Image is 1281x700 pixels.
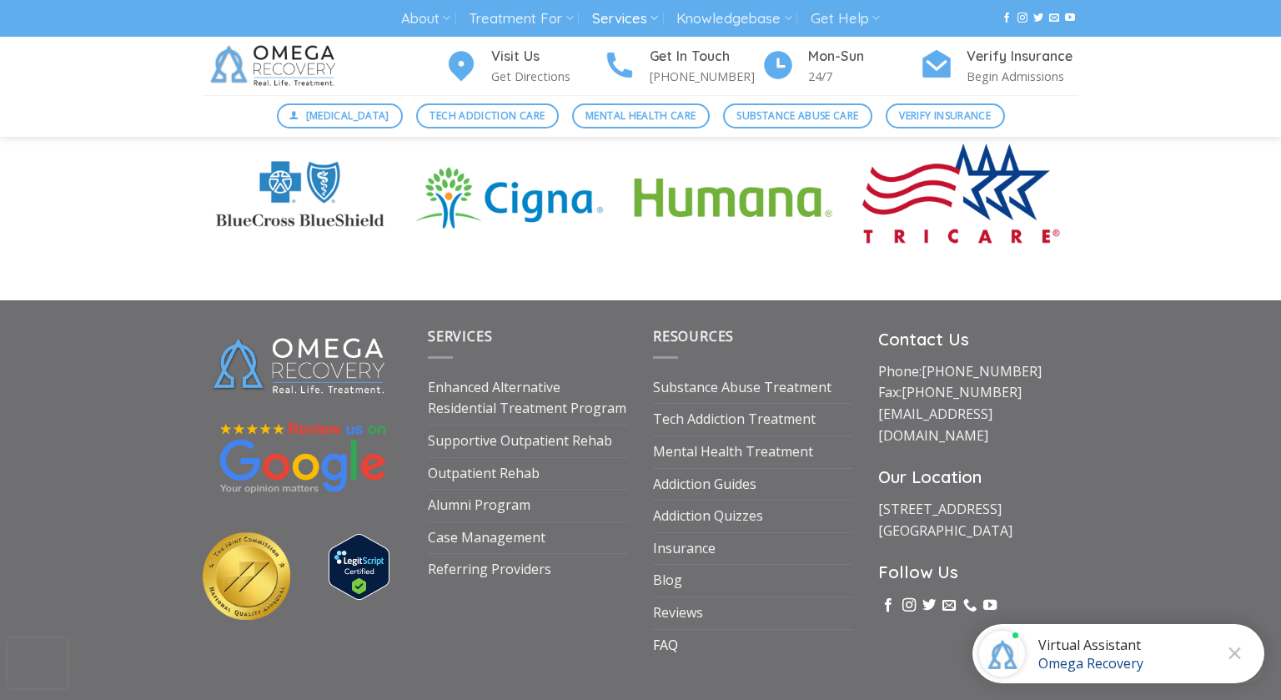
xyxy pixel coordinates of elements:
[963,598,977,613] a: Call us
[1033,13,1043,24] a: Follow on Twitter
[878,405,992,445] a: [EMAIL_ADDRESS][DOMAIN_NAME]
[878,500,1012,540] a: [STREET_ADDRESS][GEOGRAPHIC_DATA]
[428,554,551,586] a: Referring Providers
[428,522,545,554] a: Case Management
[653,469,756,501] a: Addiction Guides
[592,3,658,34] a: Services
[1017,13,1027,24] a: Follow on Instagram
[650,67,761,86] p: [PHONE_NUMBER]
[942,598,956,613] a: Send us an email
[277,103,404,128] a: [MEDICAL_DATA]
[967,46,1078,68] h4: Verify Insurance
[878,559,1078,586] h3: Follow Us
[1049,13,1059,24] a: Send us an email
[8,638,67,688] iframe: reCAPTCHA
[811,3,880,34] a: Get Help
[428,458,540,490] a: Outpatient Rehab
[967,67,1078,86] p: Begin Admissions
[650,46,761,68] h4: Get In Touch
[603,46,761,87] a: Get In Touch [PHONE_NUMBER]
[723,103,872,128] a: Substance Abuse Care
[491,46,603,68] h4: Visit Us
[676,3,791,34] a: Knowledgebase
[653,565,682,597] a: Blog
[428,426,612,457] a: Supportive Outpatient Rehab
[653,327,734,345] span: Resources
[585,108,696,123] span: Mental Health Care
[428,490,530,521] a: Alumni Program
[899,108,991,123] span: Verify Insurance
[808,46,920,68] h4: Mon-Sun
[416,103,559,128] a: Tech Addiction Care
[445,46,603,87] a: Visit Us Get Directions
[329,534,389,600] img: Verify Approval for www.omegarecovery.org
[1002,13,1012,24] a: Follow on Facebook
[430,108,545,123] span: Tech Addiction Care
[882,598,895,613] a: Follow on Facebook
[653,404,816,436] a: Tech Addiction Treatment
[329,556,389,575] a: Verify LegitScript Approval for www.omegarecovery.org
[920,46,1078,87] a: Verify Insurance Begin Admissions
[902,383,1022,401] a: [PHONE_NUMBER]
[428,327,492,345] span: Services
[653,372,831,404] a: Substance Abuse Treatment
[808,67,920,86] p: 24/7
[902,598,916,613] a: Follow on Instagram
[653,501,763,532] a: Addiction Quizzes
[491,67,603,86] p: Get Directions
[886,103,1005,128] a: Verify Insurance
[983,598,997,613] a: Follow on YouTube
[878,329,969,350] strong: Contact Us
[572,103,710,128] a: Mental Health Care
[428,372,628,425] a: Enhanced Alternative Residential Treatment Program
[1065,13,1075,24] a: Follow on YouTube
[878,361,1078,446] p: Phone: Fax:
[306,108,389,123] span: [MEDICAL_DATA]
[203,37,349,95] img: Omega Recovery
[401,3,450,34] a: About
[653,597,703,629] a: Reviews
[469,3,573,34] a: Treatment For
[922,598,936,613] a: Follow on Twitter
[878,464,1078,491] h3: Our Location
[653,436,813,468] a: Mental Health Treatment
[922,362,1042,380] a: [PHONE_NUMBER]
[653,533,716,565] a: Insurance
[736,108,858,123] span: Substance Abuse Care
[653,630,678,662] a: FAQ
